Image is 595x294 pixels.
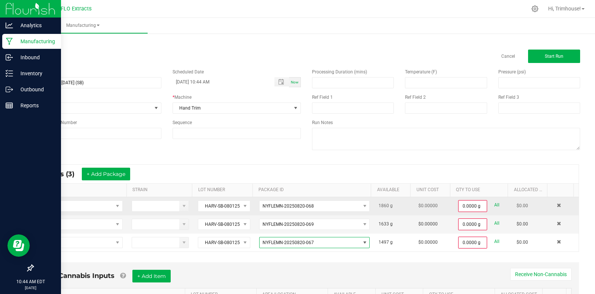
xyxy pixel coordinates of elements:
[42,170,82,178] span: Inputs (3)
[173,77,267,86] input: Scheduled Datetime
[132,270,171,282] button: + Add Item
[258,187,368,193] a: PACKAGE IDSortable
[39,237,113,248] span: HARV
[6,102,13,109] inline-svg: Reports
[494,200,499,210] a: All
[41,272,115,280] span: Non-Cannabis Inputs
[517,221,528,227] span: $0.00
[510,268,572,281] button: Receive Non-Cannabis
[263,222,314,227] span: NYFLEMN-20250820-069
[514,187,544,193] a: Allocated CostSortable
[274,77,289,86] span: Toggle popup
[498,95,519,100] span: Ref Field 3
[312,95,333,100] span: Ref Field 1
[3,278,58,285] p: 10:44 AM EDT
[13,101,58,110] p: Reports
[6,54,13,61] inline-svg: Inbound
[418,203,438,208] span: $0.00000
[18,22,148,29] span: Manufacturing
[379,203,389,208] span: 1860
[173,69,204,75] span: Scheduled Date
[82,168,130,180] button: + Add Package
[198,201,240,211] span: HARV-SB-080125
[548,6,581,12] span: Hi, Trimhouse!
[418,240,438,245] span: $0.00000
[416,187,447,193] a: Unit CostSortable
[418,221,438,227] span: $0.00000
[377,187,408,193] a: AVAILABLESortable
[7,234,30,257] iframe: Resource center
[6,70,13,77] inline-svg: Inventory
[263,240,314,245] span: NYFLEMN-20250820-067
[13,37,58,46] p: Manufacturing
[198,219,240,230] span: HARV-SB-080125
[517,203,528,208] span: $0.00
[390,240,393,245] span: g
[456,187,505,193] a: QTY TO USESortable
[61,6,91,12] span: FLO Extracts
[494,218,499,228] a: All
[13,85,58,94] p: Outbound
[39,219,113,230] span: HARV
[18,18,148,34] a: Manufacturing
[174,95,192,100] span: Machine
[530,5,540,12] div: Manage settings
[405,69,437,75] span: Temperature (F)
[13,69,58,78] p: Inventory
[312,69,367,75] span: Processing Duration (mins)
[13,21,58,30] p: Analytics
[390,221,393,227] span: g
[6,38,13,45] inline-svg: Manufacturing
[39,201,113,211] span: HARV
[120,272,126,280] a: Add Non-Cannabis items that were also consumed in the run (e.g. gloves and packaging); Also add N...
[3,285,58,291] p: [DATE]
[132,187,189,193] a: STRAINSortable
[6,22,13,29] inline-svg: Analytics
[517,240,528,245] span: $0.00
[528,50,580,63] button: Start Run
[198,237,240,248] span: HARV-SB-080125
[198,187,250,193] a: LOT NUMBERSortable
[173,120,192,125] span: Sequence
[312,120,333,125] span: Run Notes
[263,203,314,209] span: NYFLEMN-20250820-068
[173,103,292,113] span: Hand Trim
[553,187,571,193] a: Sortable
[501,53,515,60] a: Cancel
[405,95,426,100] span: Ref Field 2
[13,53,58,62] p: Inbound
[291,80,299,84] span: Now
[545,54,563,59] span: Start Run
[33,103,152,113] span: None
[494,237,499,247] a: All
[498,69,526,75] span: Pressure (psi)
[379,221,389,227] span: 1633
[40,187,123,193] a: ITEMSortable
[6,86,13,93] inline-svg: Outbound
[379,240,389,245] span: 1497
[390,203,393,208] span: g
